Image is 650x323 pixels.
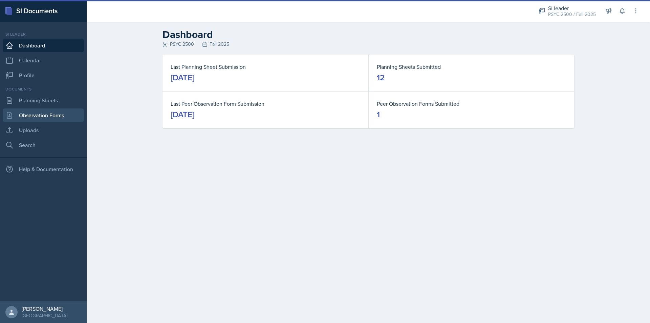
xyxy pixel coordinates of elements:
[3,138,84,152] a: Search
[3,39,84,52] a: Dashboard
[22,312,67,319] div: [GEOGRAPHIC_DATA]
[22,305,67,312] div: [PERSON_NAME]
[377,63,566,71] dt: Planning Sheets Submitted
[171,72,194,83] div: [DATE]
[3,162,84,176] div: Help & Documentation
[3,86,84,92] div: Documents
[377,72,385,83] div: 12
[3,123,84,137] a: Uploads
[3,108,84,122] a: Observation Forms
[3,68,84,82] a: Profile
[3,31,84,37] div: Si leader
[377,100,566,108] dt: Peer Observation Forms Submitted
[171,109,194,120] div: [DATE]
[3,54,84,67] a: Calendar
[548,4,596,12] div: Si leader
[171,100,360,108] dt: Last Peer Observation Form Submission
[3,94,84,107] a: Planning Sheets
[377,109,380,120] div: 1
[171,63,360,71] dt: Last Planning Sheet Submission
[162,28,574,41] h2: Dashboard
[162,41,574,48] div: PSYC 2500 Fall 2025
[548,11,596,18] div: PSYC 2500 / Fall 2025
